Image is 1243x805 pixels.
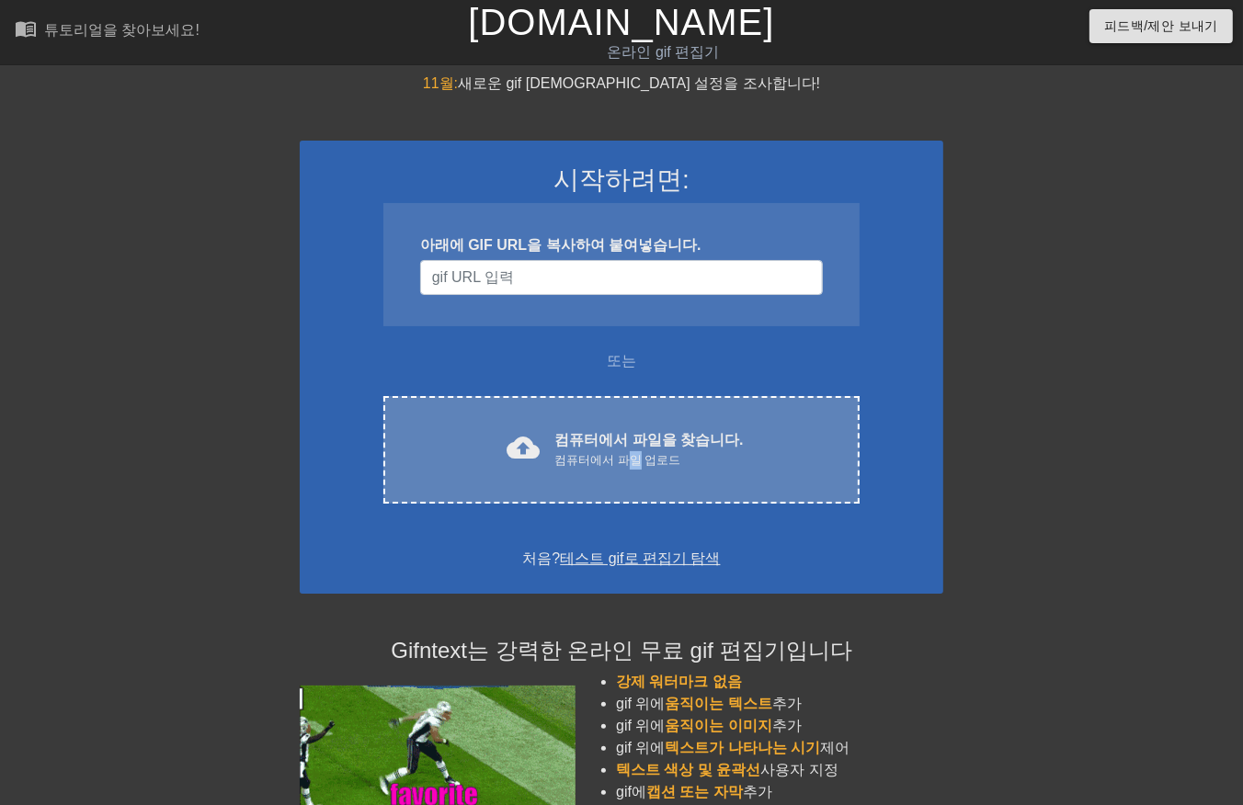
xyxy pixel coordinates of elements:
[324,164,919,196] h3: 시작하려면:
[560,550,720,566] a: 테스트 gif로 편집기 탐색
[616,762,760,777] span: 텍스트 색상 및 윤곽선
[646,784,743,799] span: 캡션 또는 자막
[666,696,772,711] span: 움직이는 텍스트
[616,737,943,759] li: gif 위에 제어
[616,715,943,737] li: gif 위에 추가
[420,234,823,256] div: 아래에 GIF URL을 복사하여 붙여넣습니다.
[300,638,943,664] h4: Gifntext는 강력한 온라인 무료 gif 편집기입니다
[300,73,943,95] div: 새로운 gif [DEMOGRAPHIC_DATA] 설정을 조사합니다!
[424,41,904,63] div: 온라인 gif 편집기
[666,718,772,733] span: 움직이는 이미지
[507,431,540,464] span: cloud_upload
[554,451,743,470] div: 컴퓨터에서 파일 업로드
[616,781,943,803] li: gif에 추가
[423,75,458,91] span: 11월:
[616,759,943,781] li: 사용자 지정
[1089,9,1233,43] button: 피드백/제안 보내기
[554,432,743,448] font: 컴퓨터에서 파일을 찾습니다.
[616,674,742,689] span: 강제 워터마크 없음
[468,2,774,42] a: [DOMAIN_NAME]
[420,260,823,295] input: 사용자 이름
[1104,15,1218,38] span: 피드백/제안 보내기
[666,740,821,755] span: 텍스트가 나타나는 시기
[324,548,919,570] div: 처음?
[15,17,200,46] a: 튜토리얼을 찾아보세요!
[44,22,200,38] div: 튜토리얼을 찾아보세요!
[348,350,895,372] div: 또는
[616,693,943,715] li: gif 위에 추가
[15,17,37,40] span: menu_book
